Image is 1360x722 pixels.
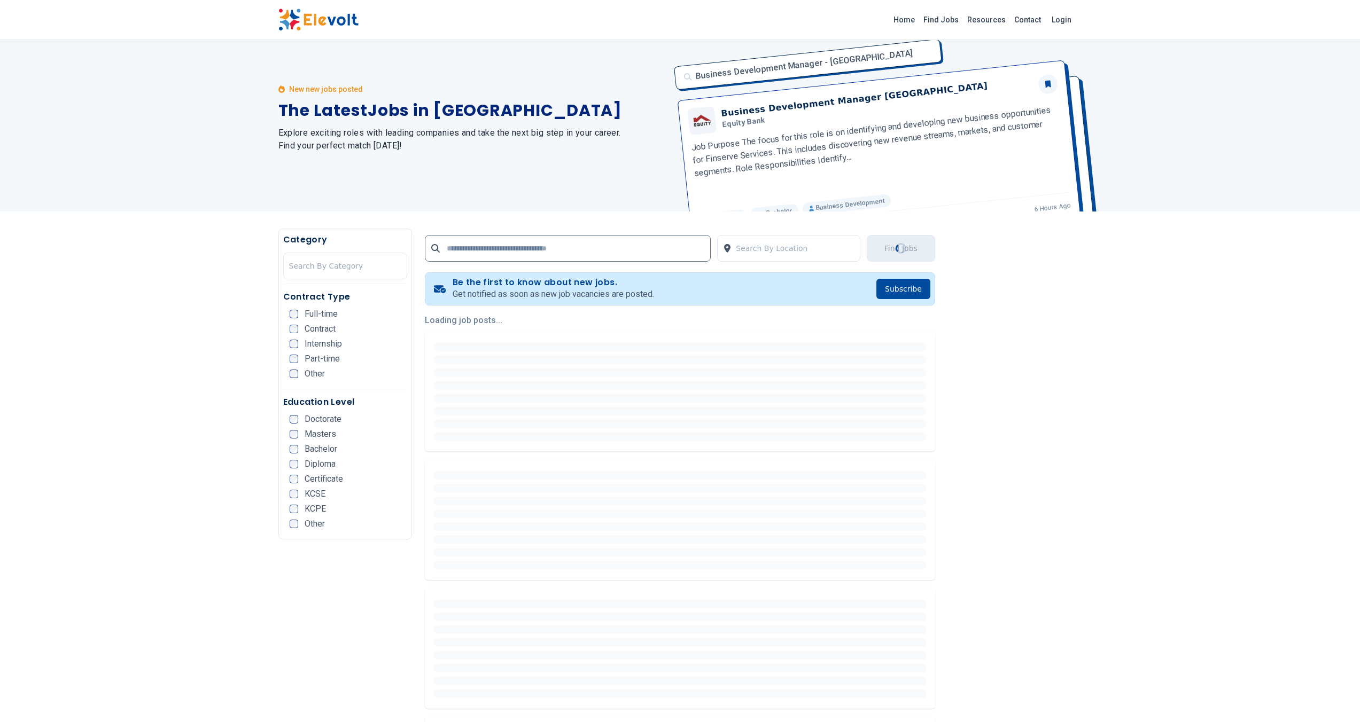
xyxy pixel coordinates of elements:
[290,310,298,318] input: Full-time
[305,445,337,453] span: Bachelor
[305,475,343,483] span: Certificate
[1010,11,1045,28] a: Contact
[278,9,359,31] img: Elevolt
[290,355,298,363] input: Part-time
[278,101,667,120] h1: The Latest Jobs in [GEOGRAPHIC_DATA]
[283,233,408,246] h5: Category
[1045,9,1078,30] a: Login
[305,325,336,333] span: Contract
[290,370,298,378] input: Other
[948,271,1082,592] iframe: Advertisement
[305,355,340,363] span: Part-time
[283,291,408,303] h5: Contract Type
[305,340,342,348] span: Internship
[453,288,654,301] p: Get notified as soon as new job vacancies are posted.
[289,84,363,95] p: New new jobs posted
[425,314,935,327] p: Loading job posts...
[305,520,325,528] span: Other
[290,445,298,453] input: Bachelor
[283,396,408,409] h5: Education Level
[290,490,298,498] input: KCSE
[290,460,298,468] input: Diploma
[919,11,963,28] a: Find Jobs
[876,279,930,299] button: Subscribe
[290,520,298,528] input: Other
[305,505,326,513] span: KCPE
[305,310,338,318] span: Full-time
[290,340,298,348] input: Internship
[305,415,341,423] span: Doctorate
[894,241,908,255] div: Loading...
[305,490,325,498] span: KCSE
[290,475,298,483] input: Certificate
[290,325,298,333] input: Contract
[867,235,935,262] button: Find JobsLoading...
[290,415,298,423] input: Doctorate
[278,127,667,152] h2: Explore exciting roles with leading companies and take the next big step in your career. Find you...
[1307,671,1360,722] iframe: Chat Widget
[453,277,654,288] h4: Be the first to know about new jobs.
[305,370,325,378] span: Other
[963,11,1010,28] a: Resources
[290,430,298,438] input: Masters
[305,430,336,438] span: Masters
[290,505,298,513] input: KCPE
[305,460,336,468] span: Diploma
[889,11,919,28] a: Home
